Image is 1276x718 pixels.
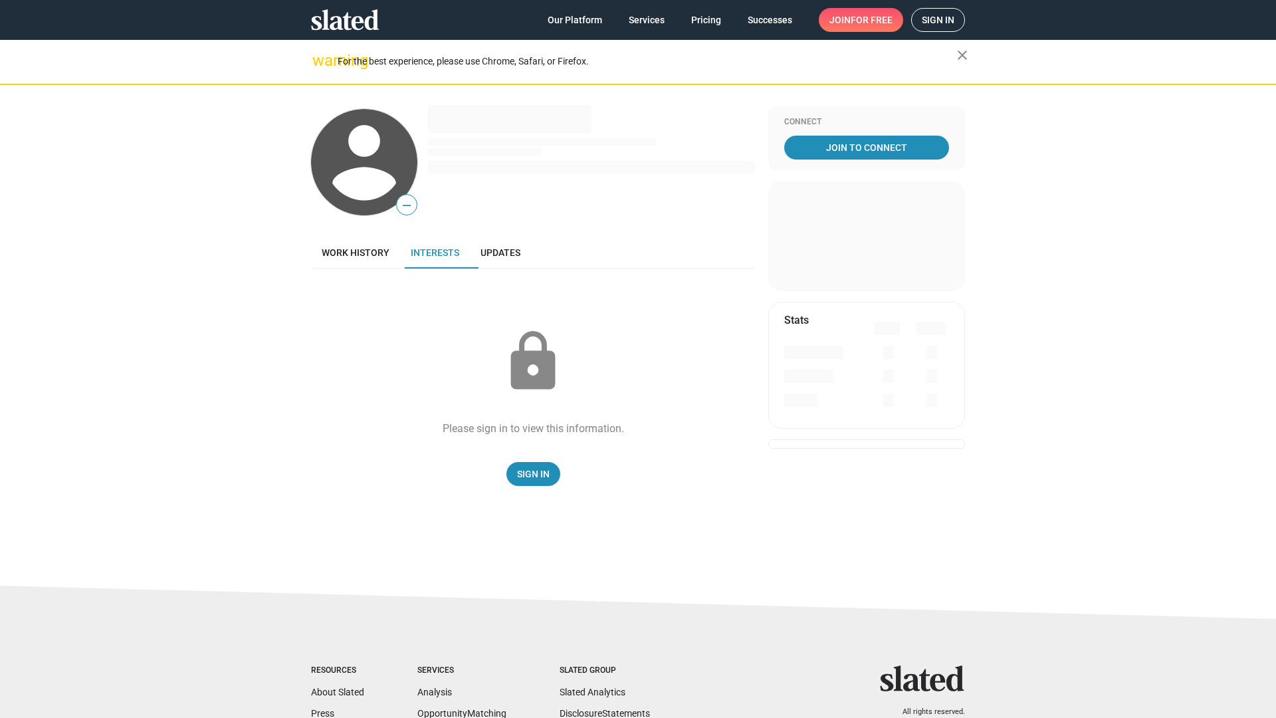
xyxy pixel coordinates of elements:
[560,687,625,697] a: Slated Analytics
[548,8,602,32] span: Our Platform
[517,462,550,486] span: Sign In
[311,665,364,676] div: Resources
[397,197,417,214] span: —
[737,8,803,32] a: Successes
[338,53,957,70] div: For the best experience, please use Chrome, Safari, or Firefox.
[312,53,328,68] mat-icon: warning
[618,8,675,32] a: Services
[829,8,893,32] span: Join
[784,117,949,128] div: Connect
[537,8,613,32] a: Our Platform
[681,8,732,32] a: Pricing
[480,247,520,258] span: Updates
[411,247,459,258] span: Interests
[470,237,531,269] a: Updates
[851,8,893,32] span: for free
[784,136,949,160] a: Join To Connect
[922,9,954,31] span: Sign in
[819,8,903,32] a: Joinfor free
[787,136,946,160] span: Join To Connect
[748,8,792,32] span: Successes
[691,8,721,32] span: Pricing
[954,47,970,63] mat-icon: close
[417,687,452,697] a: Analysis
[784,313,809,327] mat-card-title: Stats
[311,687,364,697] a: About Slated
[417,665,506,676] div: Services
[311,237,400,269] a: Work history
[911,8,965,32] a: Sign in
[443,421,624,435] div: Please sign in to view this information.
[500,328,566,395] mat-icon: lock
[506,462,560,486] a: Sign In
[560,665,650,676] div: Slated Group
[629,8,665,32] span: Services
[400,237,470,269] a: Interests
[322,247,389,258] span: Work history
